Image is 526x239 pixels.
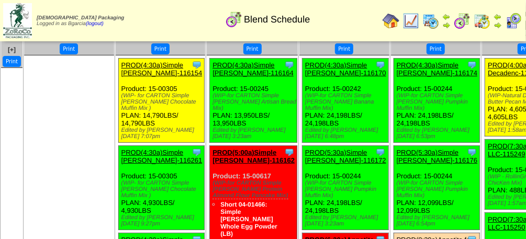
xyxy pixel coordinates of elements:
[212,127,297,140] div: Edited by [PERSON_NAME] [DATE] 3:23am
[397,180,480,199] div: (WIP-for CARTON Simple [PERSON_NAME] Pumpkin Muffin Mix)
[394,59,480,143] div: Product: 15-00244 PLAN: 24,198LBS / 24,198LBS
[467,60,477,70] img: Tooltip
[494,21,502,29] img: arrowright.gif
[3,3,32,38] img: zoroco-logo-small.webp
[305,93,388,111] div: (WIP-for CARTON Simple [PERSON_NAME] Banana Muffin Mix)
[118,59,205,143] div: Product: 15-00305 PLAN: 14,790LBS / 14,790LBS
[422,13,439,29] img: calendarprod.gif
[121,149,203,164] a: PROD(4:30a)Simple [PERSON_NAME]-116261
[226,11,242,28] img: calendarblend.gif
[394,146,480,230] div: Product: 15-00244 PLAN: 12,099LBS / 12,099LBS
[121,61,203,77] a: PROD(4:30a)Simple [PERSON_NAME]-116154
[305,149,386,164] a: PROD(5:30a)Simple [PERSON_NAME]-116172
[375,147,386,157] img: Tooltip
[37,15,124,27] span: Logged in as Bgarcia
[427,43,445,54] button: Print
[220,201,277,237] a: Short 04-01466: Simple [PERSON_NAME] Whole Egg Powder (LB)
[375,60,386,70] img: Tooltip
[303,59,389,143] div: Product: 15-00242 PLAN: 24,198LBS / 24,198LBS
[192,60,202,70] img: Tooltip
[305,127,388,140] div: Edited by [PERSON_NAME] [DATE] 6:48pm
[243,43,262,54] button: Print
[474,13,490,29] img: calendarinout.gif
[212,93,297,111] div: (WIP-for CARTON Simple [PERSON_NAME] Artisan Bread Mix)
[305,180,388,199] div: (WIP-for CARTON Simple [PERSON_NAME] Pumpkin Muffin Mix)
[494,13,502,21] img: arrowleft.gif
[397,93,480,111] div: (WIP-for CARTON Simple [PERSON_NAME] Pumpkin Muffin Mix)
[212,61,294,77] a: PROD(4:30a)Simple [PERSON_NAME]-116164
[121,127,205,140] div: Edited by [PERSON_NAME] [DATE] 7:07pm
[212,149,295,164] a: PROD(5:00a)Simple [PERSON_NAME]-116162
[335,43,353,54] button: Print
[121,93,205,111] div: (WIP- for CARTON Simple [PERSON_NAME] Chocolate Muffin Mix )
[121,180,205,199] div: (WIP- for CARTON Simple [PERSON_NAME] Chocolate Muffin Mix )
[118,146,205,230] div: Product: 15-00305 PLAN: 4,930LBS / 4,930LBS
[121,214,205,227] div: Edited by [PERSON_NAME] [DATE] 9:27pm
[442,13,451,21] img: arrowleft.gif
[397,127,480,140] div: Edited by [PERSON_NAME] [DATE] 6:53pm
[3,56,21,67] button: Print
[37,15,124,21] span: [DEMOGRAPHIC_DATA] Packaging
[442,21,451,29] img: arrowright.gif
[505,13,522,29] img: calendarcustomer.gif
[284,60,295,70] img: Tooltip
[212,180,297,199] div: (WIP-for CARTON Simple [PERSON_NAME] Protein Almond Flour Pancake Mix)
[397,214,480,227] div: Edited by [PERSON_NAME] [DATE] 6:54pm
[284,147,295,157] img: Tooltip
[305,214,388,227] div: Edited by [PERSON_NAME] [DATE] 3:23am
[210,59,297,143] div: Product: 15-00245 PLAN: 13,950LBS / 13,950LBS
[467,147,477,157] img: Tooltip
[397,61,478,77] a: PROD(4:30a)Simple [PERSON_NAME]-116174
[303,146,389,230] div: Product: 15-00244 PLAN: 24,198LBS / 24,198LBS
[192,147,202,157] img: Tooltip
[60,43,78,54] button: Print
[244,14,310,25] span: Blend Schedule
[86,21,104,27] a: (logout)
[151,43,170,54] button: Print
[397,149,478,164] a: PROD(5:30a)Simple [PERSON_NAME]-116176
[305,61,386,77] a: PROD(4:30a)Simple [PERSON_NAME]-116170
[454,13,471,29] img: calendarblend.gif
